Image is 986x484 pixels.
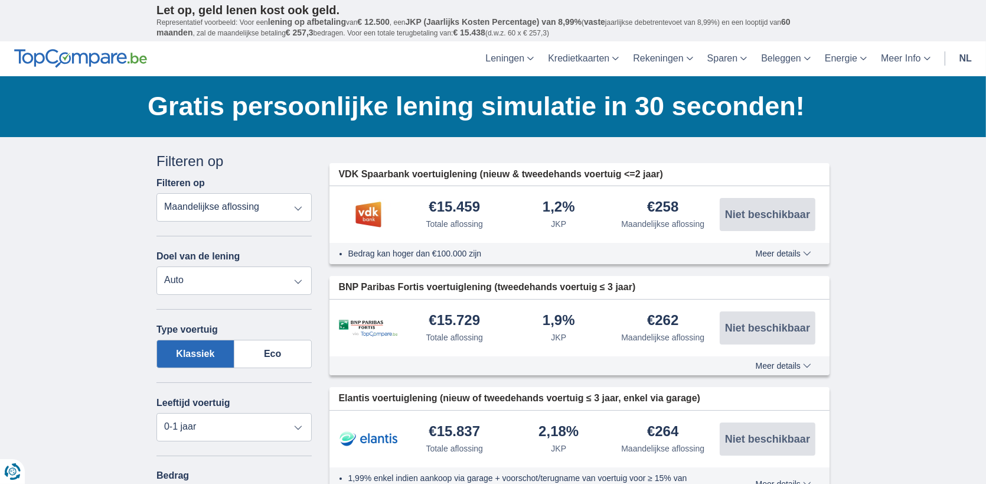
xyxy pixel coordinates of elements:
span: vaste [584,17,605,27]
a: Energie [818,41,874,76]
span: Meer details [756,362,811,370]
img: product.pl.alt VDK bank [339,200,398,229]
span: € 12.500 [357,17,390,27]
div: Maandelijkse aflossing [621,218,704,230]
div: Maandelijkse aflossing [621,332,704,343]
label: Klassiek [156,340,234,368]
div: €15.837 [429,424,480,440]
a: Leningen [478,41,541,76]
div: Totale aflossing [426,332,483,343]
p: Representatief voorbeeld: Voor een van , een ( jaarlijkse debetrentevoet van 8,99%) en een loopti... [156,17,830,38]
button: Niet beschikbaar [720,423,815,456]
div: Filteren op [156,151,312,171]
a: Sparen [700,41,755,76]
span: Meer details [756,249,811,258]
button: Meer details [747,361,820,371]
div: JKP [551,443,566,454]
label: Leeftijd voertuig [156,398,230,408]
button: Niet beschikbaar [720,198,815,231]
li: Bedrag kan hoger dan €100.000 zijn [348,248,713,259]
span: Elantis voertuiglening (nieuw of tweedehands voertuig ≤ 3 jaar, enkel via garage) [339,392,701,405]
div: Maandelijkse aflossing [621,443,704,454]
span: VDK Spaarbank voertuiglening (nieuw & tweedehands voertuig <=2 jaar) [339,168,663,181]
span: € 257,3 [286,28,314,37]
div: €258 [647,200,678,216]
div: €262 [647,313,678,329]
span: Niet beschikbaar [725,209,810,220]
div: 1,2% [543,200,575,216]
span: lening op afbetaling [268,17,346,27]
div: €15.459 [429,200,480,216]
div: Totale aflossing [426,218,483,230]
button: Meer details [747,249,820,258]
a: nl [952,41,979,76]
label: Eco [234,340,312,368]
div: JKP [551,332,566,343]
div: 2,18% [538,424,579,440]
label: Bedrag [156,470,312,481]
label: Filteren op [156,178,205,189]
div: Totale aflossing [426,443,483,454]
div: €264 [647,424,678,440]
span: JKP (Jaarlijks Kosten Percentage) van 8,99% [406,17,582,27]
p: Let op, geld lenen kost ook geld. [156,3,830,17]
h1: Gratis persoonlijke lening simulatie in 30 seconden! [148,88,830,125]
span: Niet beschikbaar [725,434,810,444]
span: 60 maanden [156,17,791,37]
img: TopCompare [14,49,147,68]
a: Meer Info [874,41,938,76]
span: Niet beschikbaar [725,323,810,333]
a: Beleggen [754,41,818,76]
span: € 15.438 [453,28,485,37]
div: JKP [551,218,566,230]
a: Kredietkaarten [541,41,626,76]
label: Doel van de lening [156,251,240,262]
div: 1,9% [543,313,575,329]
img: product.pl.alt BNP Paribas Fortis [339,320,398,337]
div: €15.729 [429,313,480,329]
img: product.pl.alt Elantis [339,424,398,454]
a: Rekeningen [626,41,700,76]
label: Type voertuig [156,324,218,335]
span: BNP Paribas Fortis voertuiglening (tweedehands voertuig ≤ 3 jaar) [339,281,636,294]
button: Niet beschikbaar [720,311,815,345]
